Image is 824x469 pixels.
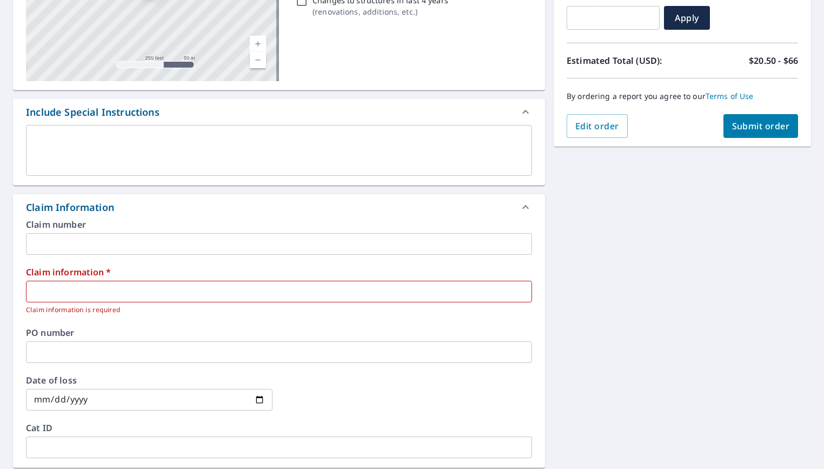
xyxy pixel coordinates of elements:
[250,52,266,68] a: Current Level 17, Zoom Out
[673,12,701,24] span: Apply
[706,91,754,101] a: Terms of Use
[26,305,524,315] p: Claim information is required
[567,114,628,138] button: Edit order
[749,54,798,67] p: $20.50 - $66
[26,424,532,432] label: Cat ID
[26,220,532,229] label: Claim number
[26,105,160,120] div: Include Special Instructions
[250,36,266,52] a: Current Level 17, Zoom In
[575,120,619,132] span: Edit order
[13,194,545,220] div: Claim Information
[13,99,545,125] div: Include Special Instructions
[732,120,790,132] span: Submit order
[313,6,448,17] p: ( renovations, additions, etc. )
[26,376,273,385] label: Date of loss
[26,328,532,337] label: PO number
[664,6,710,30] button: Apply
[723,114,799,138] button: Submit order
[26,268,532,276] label: Claim information
[567,91,798,101] p: By ordering a report you agree to our
[26,200,114,215] div: Claim Information
[567,54,682,67] p: Estimated Total (USD):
